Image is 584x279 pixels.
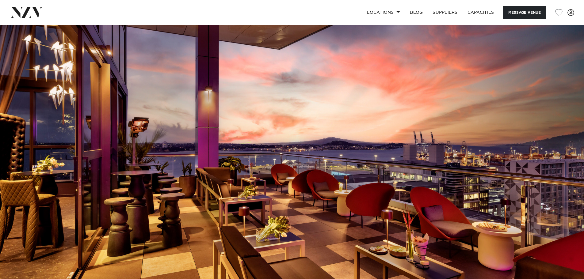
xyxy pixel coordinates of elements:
img: nzv-logo.png [10,7,43,18]
button: Message Venue [503,6,546,19]
a: SUPPLIERS [428,6,462,19]
a: Capacities [463,6,499,19]
a: BLOG [405,6,428,19]
a: Locations [362,6,405,19]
